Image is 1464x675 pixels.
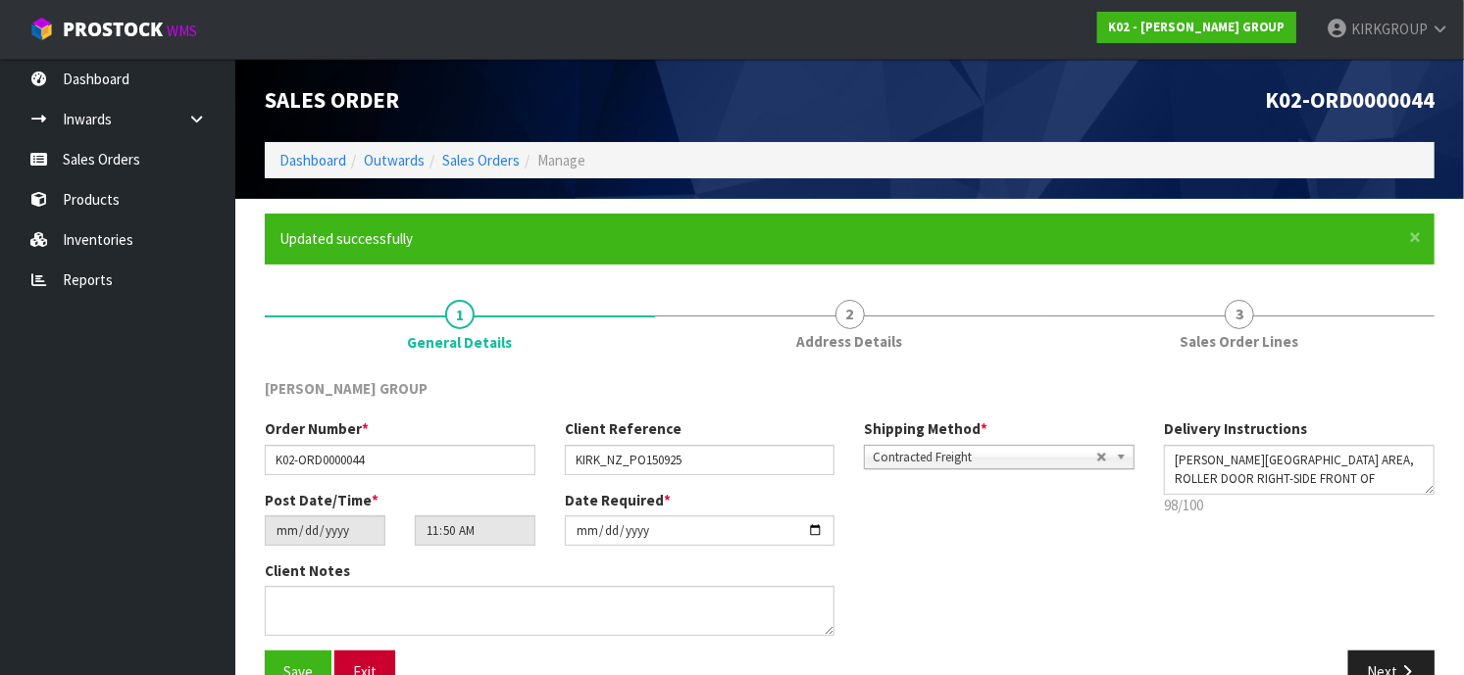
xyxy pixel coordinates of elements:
[1265,86,1435,114] span: K02-ORD0000044
[279,229,413,248] span: Updated successfully
[1181,331,1299,352] span: Sales Order Lines
[1351,20,1428,38] span: KIRKGROUP
[407,332,512,353] span: General Details
[265,560,350,581] label: Client Notes
[265,445,535,475] input: Order Number
[279,151,346,169] a: Dashboard
[29,17,54,41] img: cube-alt.png
[1164,495,1435,515] p: 98/100
[1409,223,1421,251] span: ×
[1225,300,1254,329] span: 3
[1108,19,1286,35] strong: K02 - [PERSON_NAME] GROUP
[364,151,425,169] a: Outwards
[565,490,671,510] label: Date Required
[167,22,197,40] small: WMS
[265,379,428,398] span: [PERSON_NAME] GROUP
[265,86,399,114] span: Sales Order
[442,151,520,169] a: Sales Orders
[797,331,903,352] span: Address Details
[565,445,835,475] input: Client Reference
[537,151,585,169] span: Manage
[835,300,865,329] span: 2
[265,490,379,510] label: Post Date/Time
[873,446,1096,469] span: Contracted Freight
[1164,418,1307,439] label: Delivery Instructions
[63,17,163,42] span: ProStock
[864,418,987,439] label: Shipping Method
[445,300,475,329] span: 1
[265,418,369,439] label: Order Number
[565,418,682,439] label: Client Reference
